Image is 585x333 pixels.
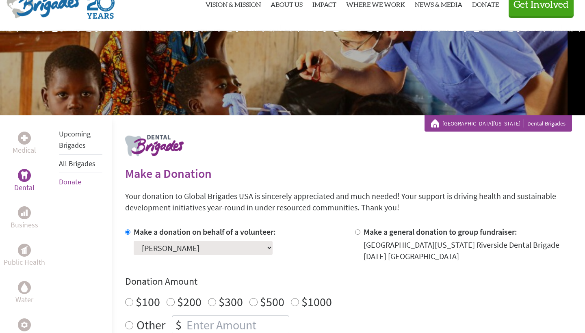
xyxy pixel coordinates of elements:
li: Donate [59,173,102,191]
img: logo-dental.png [125,135,184,156]
img: Medical [21,135,28,141]
li: Upcoming Brigades [59,125,102,155]
a: Public HealthPublic Health [4,244,45,268]
a: All Brigades [59,159,95,168]
div: Public Health [18,244,31,257]
label: Make a donation on behalf of a volunteer: [134,227,276,237]
label: $100 [136,294,160,309]
div: Medical [18,132,31,145]
div: Business [18,206,31,219]
a: [GEOGRAPHIC_DATA][US_STATE] [442,119,524,128]
p: Medical [13,145,36,156]
img: Water [21,283,28,292]
div: Dental Brigades [431,119,565,128]
h2: Make a Donation [125,166,572,181]
p: Dental [14,182,35,193]
a: DentalDental [14,169,35,193]
label: $1000 [301,294,332,309]
div: Water [18,281,31,294]
img: Business [21,210,28,216]
a: Upcoming Brigades [59,129,91,150]
li: All Brigades [59,155,102,173]
p: Your donation to Global Brigades USA is sincerely appreciated and much needed! Your support is dr... [125,190,572,213]
label: $300 [219,294,243,309]
img: Dental [21,171,28,179]
label: Make a general donation to group fundraiser: [364,227,517,237]
a: BusinessBusiness [11,206,38,231]
div: [GEOGRAPHIC_DATA][US_STATE] Riverside Dental Brigade [DATE] [GEOGRAPHIC_DATA] [364,239,572,262]
a: Donate [59,177,81,186]
div: Engineering [18,318,31,331]
label: $500 [260,294,284,309]
img: Engineering [21,322,28,328]
p: Water [15,294,33,305]
p: Public Health [4,257,45,268]
div: Dental [18,169,31,182]
h4: Donation Amount [125,275,572,288]
p: Business [11,219,38,231]
img: Public Health [21,246,28,254]
a: WaterWater [15,281,33,305]
label: $200 [177,294,201,309]
a: MedicalMedical [13,132,36,156]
